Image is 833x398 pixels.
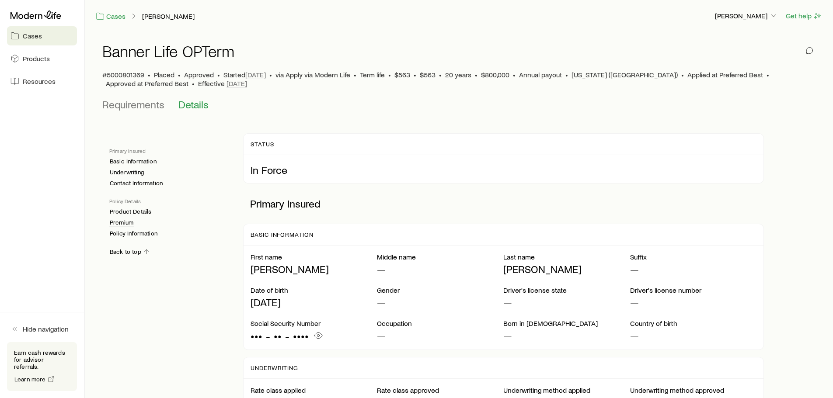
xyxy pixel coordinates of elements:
[481,70,509,79] span: $800,000
[503,319,630,328] p: Born in [DEMOGRAPHIC_DATA]
[251,386,377,395] p: Rate class applied
[767,70,769,79] span: •
[503,253,630,261] p: Last name
[109,248,150,256] a: Back to top
[142,12,195,21] a: [PERSON_NAME]
[377,386,503,395] p: Rate class approved
[503,296,630,308] p: —
[192,79,195,88] span: •
[630,319,756,328] p: Country of birth
[274,330,282,342] span: ••
[714,11,778,21] button: [PERSON_NAME]
[102,70,144,79] span: #5000801369
[23,77,56,86] span: Resources
[109,230,158,237] a: Policy Information
[109,180,163,187] a: Contact Information
[630,263,756,275] p: —
[245,70,266,79] span: [DATE]
[377,329,503,342] p: —
[269,70,272,79] span: •
[102,42,234,60] h1: Banner Life OPTerm
[630,296,756,308] p: —
[503,386,630,395] p: Underwriting method applied
[217,70,220,79] span: •
[23,325,69,333] span: Hide navigation
[102,98,816,119] div: Application details tabs
[565,70,568,79] span: •
[251,286,377,294] p: Date of birth
[251,296,377,308] p: [DATE]
[223,70,266,79] p: Started
[243,190,764,217] p: Primary Insured
[109,219,134,226] a: Premium
[360,70,385,79] span: Term life
[23,54,50,63] span: Products
[7,319,77,339] button: Hide navigation
[109,158,157,165] a: Basic Information
[377,319,503,328] p: Occupation
[227,79,247,88] span: [DATE]
[251,164,756,176] p: In Force
[7,342,77,391] div: Earn cash rewards for advisor referrals.Learn more
[251,263,377,275] p: [PERSON_NAME]
[503,286,630,294] p: Driver's license state
[503,263,630,275] p: [PERSON_NAME]
[513,70,516,79] span: •
[475,70,477,79] span: •
[109,208,152,215] a: Product Details
[388,70,391,79] span: •
[109,169,144,176] a: Underwriting
[102,98,164,111] span: Requirements
[681,70,684,79] span: •
[293,330,309,342] span: ••••
[377,286,503,294] p: Gender
[251,364,299,371] p: Underwriting
[266,330,270,342] span: -
[109,197,229,204] p: Policy Details
[377,253,503,261] p: Middle name
[109,147,229,154] p: Primary Insured
[14,376,46,382] span: Learn more
[630,386,756,395] p: Underwriting method approved
[154,70,174,79] p: Placed
[420,70,436,79] span: $563
[275,70,350,79] span: via Apply via Modern Life
[354,70,356,79] span: •
[251,330,262,342] span: •••
[251,231,314,238] p: Basic Information
[687,70,763,79] span: Applied at Preferred Best
[394,70,410,79] span: $563
[184,70,214,79] span: Approved
[251,141,274,148] p: Status
[148,70,150,79] span: •
[7,72,77,91] a: Resources
[198,79,247,88] p: Effective
[785,11,823,21] button: Get help
[630,253,756,261] p: Suffix
[377,296,503,308] p: —
[251,253,377,261] p: First name
[503,329,630,342] p: —
[23,31,42,40] span: Cases
[95,11,126,21] a: Cases
[7,26,77,45] a: Cases
[630,329,756,342] p: —
[439,70,442,79] span: •
[519,70,562,79] span: Annual payout
[445,70,471,79] span: 20 years
[414,70,416,79] span: •
[572,70,678,79] span: [US_STATE] ([GEOGRAPHIC_DATA])
[377,263,503,275] p: —
[285,330,289,342] span: -
[106,79,188,88] span: Approved at Preferred Best
[178,70,181,79] span: •
[251,319,377,328] p: Social Security Number
[7,49,77,68] a: Products
[715,11,778,20] p: [PERSON_NAME]
[630,286,756,294] p: Driver's license number
[178,98,209,111] span: Details
[14,349,70,370] p: Earn cash rewards for advisor referrals.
